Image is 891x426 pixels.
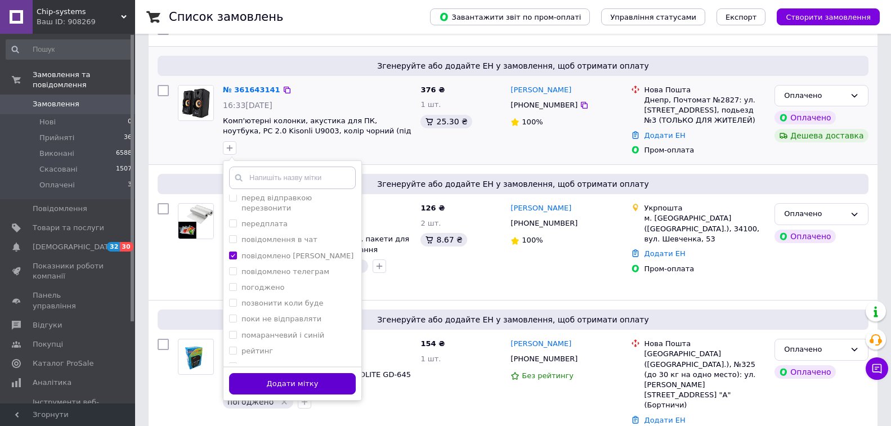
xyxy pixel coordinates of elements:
span: Повідомлення [33,204,87,214]
div: Пром-оплата [644,264,766,274]
svg: Видалити мітку [280,397,289,406]
label: погоджено [241,283,284,292]
span: Панель управління [33,290,104,311]
span: Прийняті [39,133,74,143]
div: Оплачено [784,208,845,220]
span: 6588 [116,149,132,159]
div: Оплачено [774,365,835,379]
span: Відгуки [33,320,62,330]
span: Сhip-systems [37,7,121,17]
div: [PHONE_NUMBER] [508,216,580,231]
span: Каталог ProSale [33,358,93,369]
span: Покупці [33,339,63,349]
a: Фото товару [178,85,214,121]
label: помаранчевий і синій [241,331,324,339]
span: 1507 [116,164,132,174]
a: [PERSON_NAME] [511,85,571,96]
span: Показники роботи компанії [33,261,104,281]
span: 32 [107,242,120,252]
span: 3 [128,180,132,190]
span: Оплачені [39,180,75,190]
span: Виконані [39,149,74,159]
span: 1 шт. [420,355,441,363]
button: Чат з покупцем [866,357,888,380]
a: Додати ЕН [644,131,686,140]
span: Без рейтингу [522,371,574,380]
button: Завантажити звіт по пром-оплаті [430,8,590,25]
label: поки не відправляти [241,315,321,323]
a: Додати ЕН [644,416,686,424]
span: 0 [128,117,132,127]
span: Нові [39,117,56,127]
span: 1 шт. [420,100,441,109]
div: Днепр, Почтомат №2827: ул. [STREET_ADDRESS], подьезд №3 (ТОЛЬКО ДЛЯ ЖИТЕЛЕЙ) [644,95,766,126]
div: Оплачено [774,111,835,124]
span: Скасовані [39,164,78,174]
button: Додати мітку [229,373,356,395]
button: Управління статусами [601,8,705,25]
span: 154 ₴ [420,339,445,348]
span: Згенеруйте або додайте ЕН у замовлення, щоб отримати оплату [162,60,864,71]
div: Оплачено [784,344,845,356]
div: Оплачено [774,230,835,243]
span: 100% [522,118,543,126]
span: Експорт [726,13,757,21]
label: позвонити коли буде [241,299,323,307]
div: [PHONE_NUMBER] [508,352,580,366]
a: № 361643141 [223,86,280,94]
img: Фото товару [178,86,213,120]
a: Комп'ютерні колонки, акустика для ПК, ноутбука, PC 2.0 Kisonli U9003, колір чорний (під дерево) [223,116,411,146]
label: повідомлено [PERSON_NAME] [241,252,353,260]
span: Створити замовлення [786,13,871,21]
span: Товари та послуги [33,223,104,233]
span: Управління статусами [610,13,696,21]
div: 25.30 ₴ [420,115,472,128]
div: Дешева доставка [774,129,868,142]
img: Фото товару [178,204,213,239]
span: Згенеруйте або додайте ЕН у замовлення, щоб отримати оплату [162,314,864,325]
div: [PHONE_NUMBER] [508,98,580,113]
span: 100% [522,236,543,244]
span: Замовлення [33,99,79,109]
span: Аналітика [33,378,71,388]
div: Нова Пошта [644,85,766,95]
a: Фото товару [178,339,214,375]
a: Додати ЕН [644,249,686,258]
a: Створити замовлення [765,12,880,21]
span: 16:33[DATE] [223,101,272,110]
span: Згенеруйте або додайте ЕН у замовлення, щоб отримати оплату [162,178,864,190]
div: Укрпошта [644,203,766,213]
input: Пошук [6,39,133,60]
span: 376 ₴ [420,86,445,94]
span: Завантажити звіт по пром-оплаті [439,12,581,22]
div: [GEOGRAPHIC_DATA] ([GEOGRAPHIC_DATA].), №325 (до 30 кг на одно место): ул. [PERSON_NAME][STREET_A... [644,349,766,410]
span: Замовлення та повідомлення [33,70,135,90]
span: 2 шт. [420,219,441,227]
a: [PERSON_NAME] [511,339,571,349]
label: повідомлення в чат [241,235,317,244]
span: [DEMOGRAPHIC_DATA] [33,242,116,252]
span: 36 [124,133,132,143]
div: м. [GEOGRAPHIC_DATA] ([GEOGRAPHIC_DATA].), 34100, вул. Шевченка, 53 [644,213,766,244]
label: рожевий [241,362,275,371]
div: Пром-оплата [644,145,766,155]
a: [PERSON_NAME] [511,203,571,214]
div: Оплачено [784,90,845,102]
label: передплата [241,219,288,228]
button: Створити замовлення [777,8,880,25]
span: погоджено [227,397,274,406]
div: Нова Пошта [644,339,766,349]
div: 8.67 ₴ [420,233,467,246]
button: Експорт [717,8,766,25]
img: Фото товару [183,339,209,374]
div: Ваш ID: 908269 [37,17,135,27]
a: Фото товару [178,203,214,239]
span: 126 ₴ [420,204,445,212]
span: Інструменти веб-майстра та SEO [33,397,104,418]
span: 30 [120,242,133,252]
h1: Список замовлень [169,10,283,24]
label: рейтинг [241,347,273,355]
input: Напишіть назву мітки [229,167,356,189]
label: повідомлено телеграм [241,267,329,276]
